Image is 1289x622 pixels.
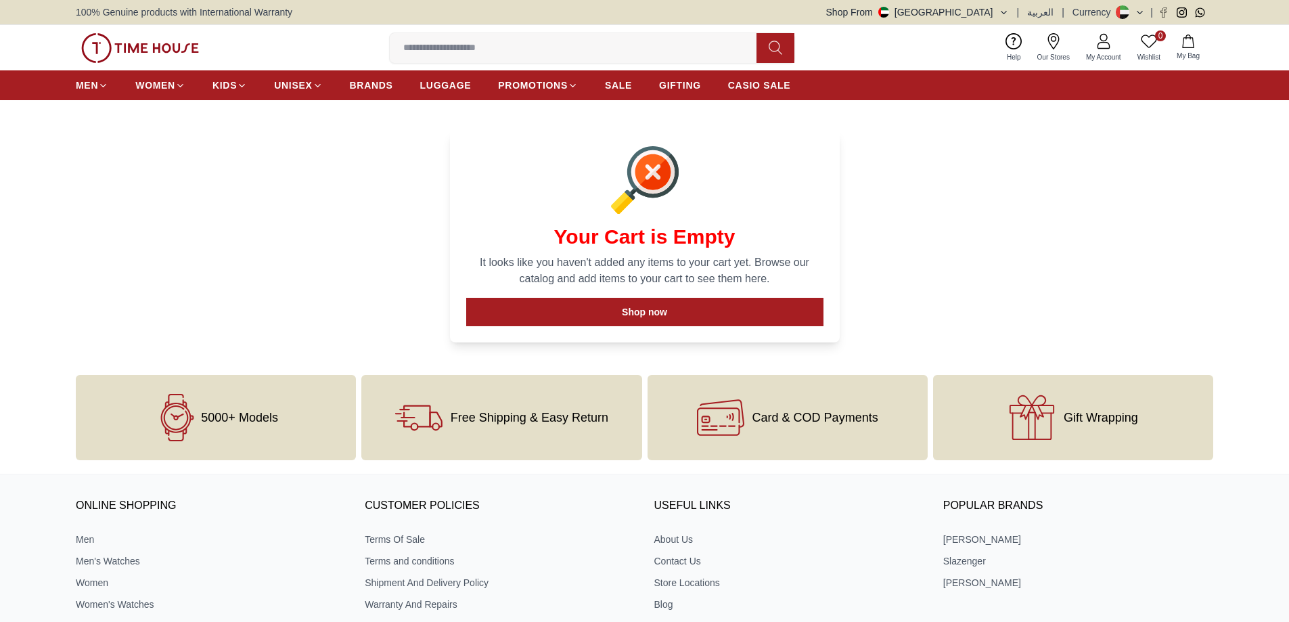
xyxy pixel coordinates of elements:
a: Help [999,30,1029,65]
a: Store Locations [654,576,924,590]
h1: Your Cart is Empty [466,225,823,249]
button: العربية [1027,5,1054,19]
h3: USEFUL LINKS [654,496,924,516]
a: Facebook [1158,7,1169,18]
a: UNISEX [274,73,322,97]
span: Our Stores [1032,52,1075,62]
a: [PERSON_NAME] [943,533,1213,546]
a: LUGGAGE [420,73,472,97]
span: Card & COD Payments [752,411,878,424]
a: PROMOTIONS [498,73,578,97]
a: CASIO SALE [728,73,791,97]
span: Help [1001,52,1026,62]
span: Gift Wrapping [1064,411,1138,424]
span: My Bag [1171,51,1205,61]
a: [PERSON_NAME] [943,576,1213,590]
span: Free Shipping & Easy Return [451,411,608,424]
span: GIFTING [659,79,701,92]
a: Contact Us [654,554,924,568]
a: Whatsapp [1195,7,1205,18]
a: Men's Watches [76,554,346,568]
span: CASIO SALE [728,79,791,92]
a: Instagram [1177,7,1187,18]
span: KIDS [212,79,237,92]
div: Currency [1072,5,1116,19]
span: UNISEX [274,79,312,92]
a: GIFTING [659,73,701,97]
button: Shop now [466,298,823,326]
span: | [1062,5,1064,19]
a: Terms Of Sale [365,533,635,546]
span: LUGGAGE [420,79,472,92]
button: Shop From[GEOGRAPHIC_DATA] [826,5,1009,19]
span: 0 [1155,30,1166,41]
a: About Us [654,533,924,546]
p: It looks like you haven't added any items to your cart yet. Browse our catalog and add items to y... [466,254,823,287]
a: WOMEN [135,73,185,97]
span: Wishlist [1132,52,1166,62]
img: United Arab Emirates [878,7,889,18]
h3: CUSTOMER POLICIES [365,496,635,516]
span: | [1150,5,1153,19]
a: Our Stores [1029,30,1078,65]
span: WOMEN [135,79,175,92]
span: PROMOTIONS [498,79,568,92]
a: Men [76,533,346,546]
a: Shipment And Delivery Policy [365,576,635,590]
h3: Popular Brands [943,496,1213,516]
a: Blog [654,598,924,611]
img: ... [81,33,199,63]
span: 100% Genuine products with International Warranty [76,5,292,19]
a: Women's Watches [76,598,346,611]
span: | [1017,5,1020,19]
a: MEN [76,73,108,97]
span: SALE [605,79,632,92]
span: My Account [1081,52,1127,62]
a: Warranty And Repairs [365,598,635,611]
span: 5000+ Models [201,411,278,424]
a: SALE [605,73,632,97]
a: 0Wishlist [1129,30,1169,65]
button: My Bag [1169,32,1208,64]
span: BRANDS [350,79,393,92]
span: MEN [76,79,98,92]
a: Women [76,576,346,590]
a: KIDS [212,73,247,97]
a: Slazenger [943,554,1213,568]
a: Terms and conditions [365,554,635,568]
h3: ONLINE SHOPPING [76,496,346,516]
a: BRANDS [350,73,393,97]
